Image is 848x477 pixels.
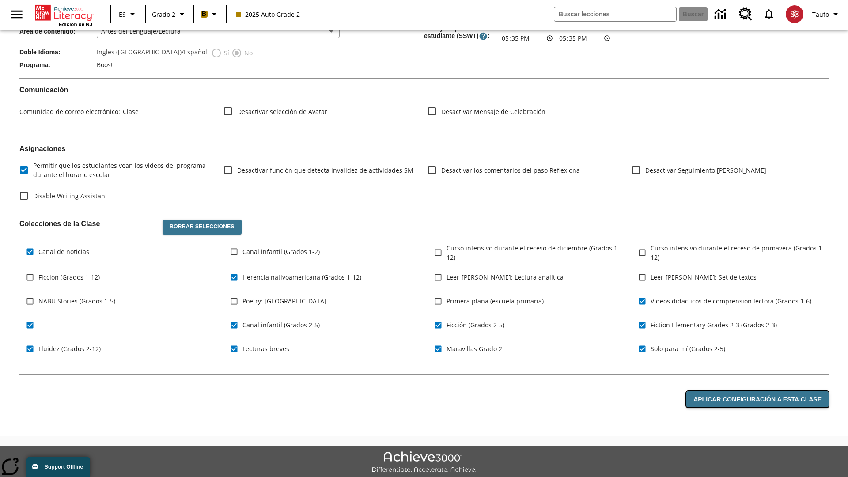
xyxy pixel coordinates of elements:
button: Lenguaje: ES, Selecciona un idioma [114,6,142,22]
span: Leer-[PERSON_NAME]: Set de textos [651,273,757,282]
button: Boost El color de la clase es anaranjado claro. Cambiar el color de la clase. [197,6,223,22]
span: Disable Writing Assistant [33,191,107,201]
span: 2025 Auto Grade 2 [236,10,300,19]
span: Desactivar Mensaje de Celebración [441,107,545,116]
span: Canal de noticias [38,247,89,256]
span: Support Offline [45,464,83,470]
h2: Colecciones de la Clase [19,220,155,228]
div: Comunicación [19,86,829,130]
span: Desactivar los comentarios del paso Reflexiona [441,166,580,175]
span: Sí [222,48,229,57]
button: Support Offline [26,457,90,477]
h2: Asignaciones [19,144,829,153]
span: Primera plana (escuela primaria) [447,296,544,306]
span: Área de contenido : [19,28,97,35]
a: Centro de información [709,2,734,26]
span: Solo para mí (Grados 2-5) [651,344,725,353]
span: B [202,8,206,19]
h2: Comunicación [19,86,829,94]
span: Videos didácticos de comprensión lectora (Grados 1-6) [651,296,811,306]
span: Edición de NJ [59,22,92,27]
div: Información de Clase/Programa [19,1,829,71]
a: Portada [35,4,92,22]
span: Comunidad de correo electrónico : [19,107,120,116]
button: Grado: Grado 2, Elige un grado [148,6,191,22]
span: Clase [120,107,139,116]
span: Maravillas Grado 2 [447,344,502,353]
button: El Tiempo Supervisado de Trabajo Estudiantil es el período durante el cual los estudiantes pueden... [479,32,488,41]
img: avatar image [786,5,803,23]
span: Fluidez (Grados 2-12) [38,344,101,353]
label: Inglés ([GEOGRAPHIC_DATA])/Español [97,48,207,58]
span: ES [119,10,126,19]
span: Permitir que los estudiantes vean los videos del programa durante el horario escolar [33,161,209,179]
span: Doble Idioma : [19,49,97,56]
span: Preparación intensiva para los exámenes estatales NJSLA-ELA (Grado 3) [651,364,829,383]
span: NABU Stories (Grados 1-5) [38,296,115,306]
div: Artes del Lenguaje/Lectura [97,25,340,38]
div: Colecciones de la Clase [19,212,829,367]
span: Canal infantil (Grados 1-2) [242,247,320,256]
span: Ficción (Grados 2-5) [447,320,504,329]
a: Notificaciones [757,3,780,26]
div: Asignaciones [19,144,829,205]
input: Buscar campo [554,7,676,21]
div: Portada [35,3,92,27]
span: Trabajo supervisado del estudiante (SSWT) : [424,25,501,41]
span: Tauto [812,10,829,19]
img: Achieve3000 Differentiate Accelerate Achieve [371,451,477,474]
button: Perfil/Configuración [809,6,844,22]
span: Canal infantil (Grados 2-5) [242,320,320,329]
span: Leer-[PERSON_NAME]: Lectura analítica [447,273,564,282]
button: Aplicar configuración a esta clase [686,391,829,408]
span: No [242,48,253,57]
span: Fiction Elementary Grades 2-3 (Grados 2-3) [651,320,777,329]
span: Curso intensivo durante el receso de primavera (Grados 1-12) [651,243,829,262]
button: Escoja un nuevo avatar [780,3,809,26]
a: Centro de recursos, Se abrirá en una pestaña nueva. [734,2,757,26]
label: Hora de inicio [501,24,532,30]
button: Borrar selecciones [163,220,242,235]
span: Poetry: [GEOGRAPHIC_DATA] [242,296,326,306]
button: Abrir el menú lateral [4,1,30,27]
span: Lecturas breves [242,344,289,353]
label: Hora final [559,24,580,30]
span: Boost [97,61,113,69]
span: Desactivar Seguimiento [PERSON_NAME] [645,166,766,175]
span: Herencia nativoamericana (Grados 1-12) [242,273,361,282]
span: Desactivar función que detecta invalidez de actividades SM [237,166,413,175]
span: Desactivar selección de Avatar [237,107,327,116]
span: Programa : [19,61,97,68]
span: Curso intensivo durante el receso de diciembre (Grados 1-12) [447,243,625,262]
span: Grado 2 [152,10,175,19]
span: Ficción (Grados 1-12) [38,273,100,282]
